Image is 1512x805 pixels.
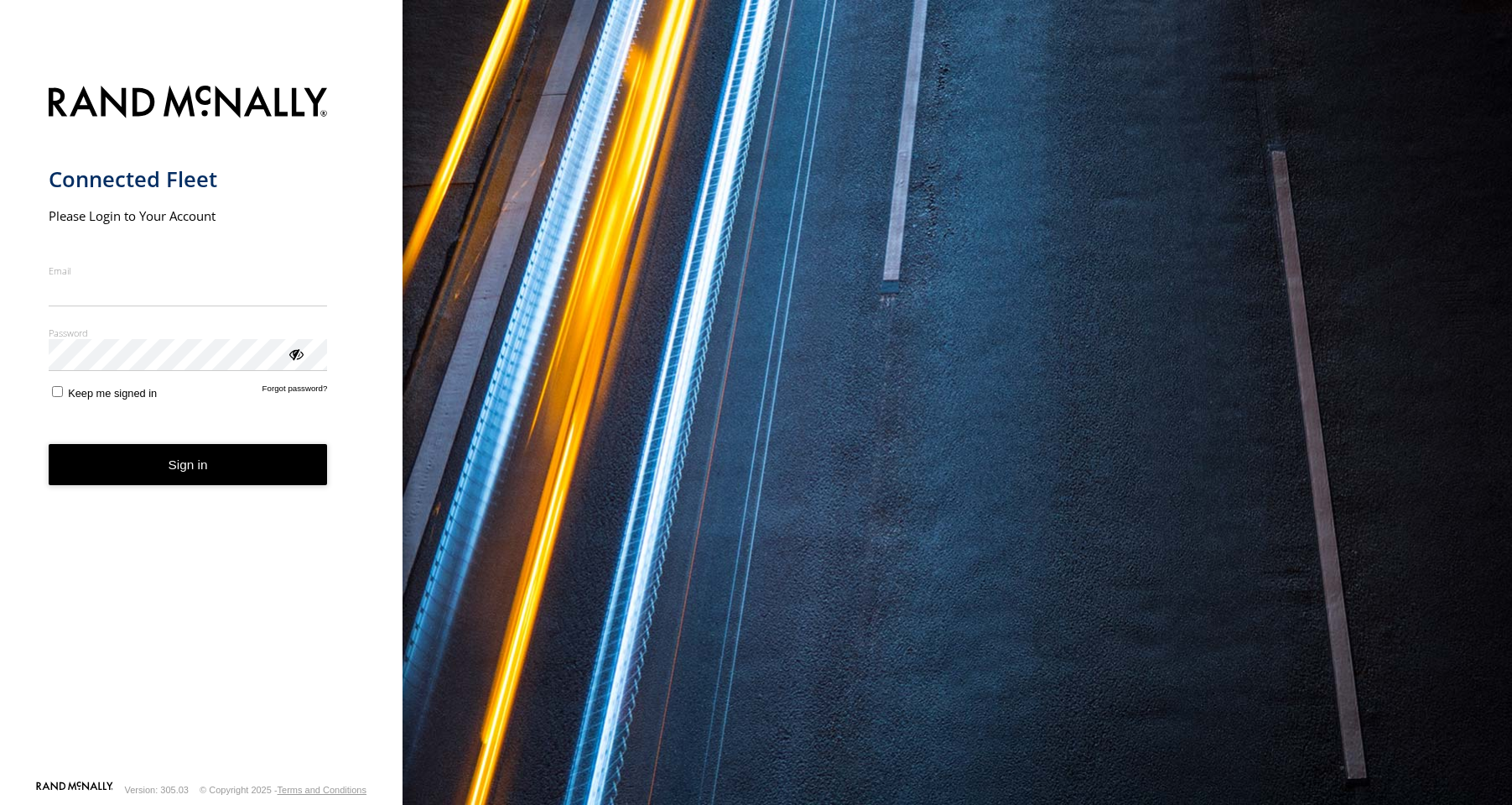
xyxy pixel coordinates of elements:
div: ViewPassword [287,345,304,362]
span: Keep me signed in [68,387,157,400]
a: Forgot password? [262,384,328,400]
input: Keep me signed in [52,386,63,397]
div: Version: 305.03 [125,785,189,795]
label: Email [49,264,328,277]
button: Sign in [49,444,328,485]
a: Visit our Website [36,781,113,798]
label: Password [49,327,328,339]
div: © Copyright 2025 - [200,785,366,795]
h1: Connected Fleet [49,165,328,193]
h2: Please Login to Your Account [49,207,328,224]
a: Terms and Conditions [278,785,366,795]
img: Rand McNally [49,82,328,125]
form: main [49,76,355,780]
